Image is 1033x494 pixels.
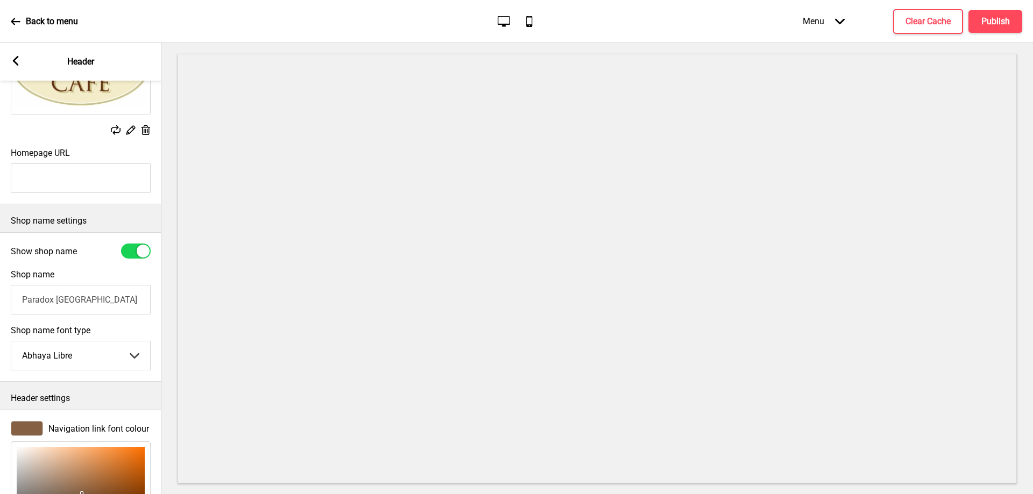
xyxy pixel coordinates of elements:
[11,392,151,404] p: Header settings
[11,148,70,158] label: Homepage URL
[792,5,855,37] div: Menu
[11,7,78,36] a: Back to menu
[981,16,1010,27] h4: Publish
[968,10,1022,33] button: Publish
[11,421,151,436] div: Navigation link font colour
[905,16,951,27] h4: Clear Cache
[11,246,77,256] label: Show shop name
[48,424,149,434] span: Navigation link font colour
[26,16,78,27] p: Back to menu
[11,269,54,280] label: Shop name
[11,325,151,335] label: Shop name font type
[67,56,94,68] p: Header
[893,9,963,34] button: Clear Cache
[11,215,151,227] p: Shop name settings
